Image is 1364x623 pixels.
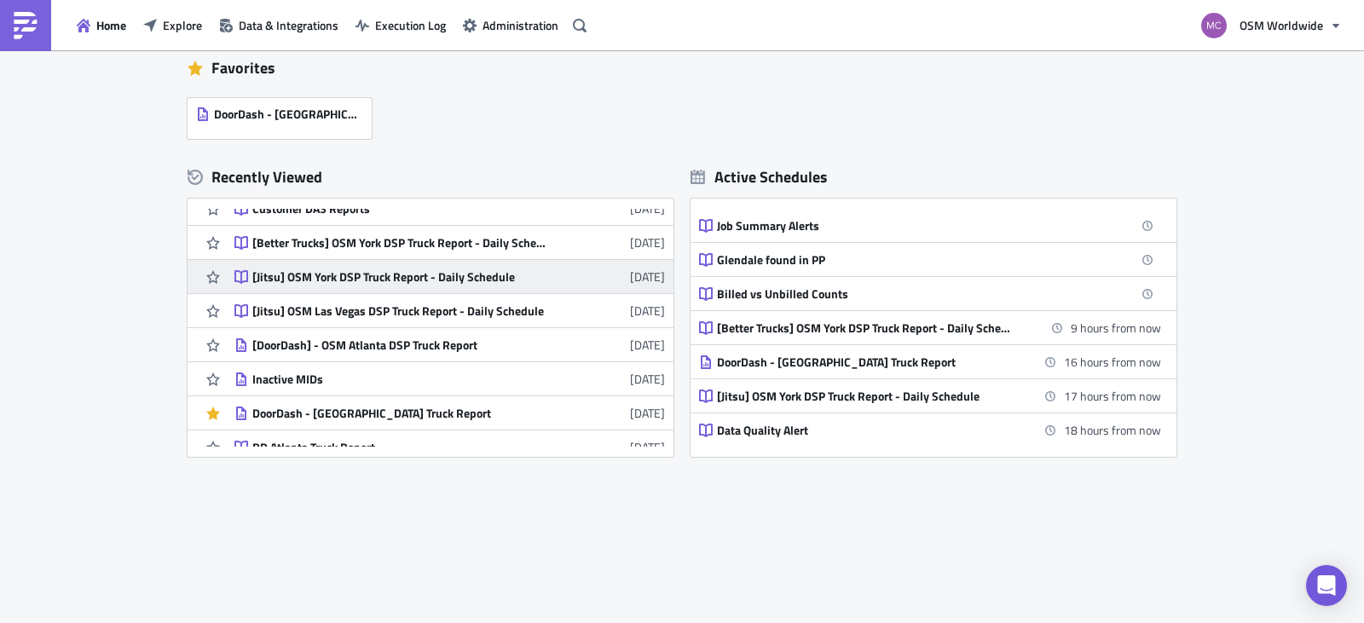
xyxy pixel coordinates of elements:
[234,396,665,430] a: DoorDash - [GEOGRAPHIC_DATA] Truck Report[DATE]
[1071,319,1161,337] time: 2025-10-08 22:05
[12,12,39,39] img: PushMetrics
[252,235,551,251] div: [Better Trucks] OSM York DSP Truck Report - Daily Schedule
[252,440,551,455] div: DD Atlanta Truck Report
[630,438,665,456] time: 2025-09-24T14:51:16Z
[483,16,558,34] span: Administration
[717,252,1015,268] div: Glendale found in PP
[1240,16,1323,34] span: OSM Worldwide
[699,311,1161,344] a: [Better Trucks] OSM York DSP Truck Report - Daily Schedule9 hours from now
[188,164,673,190] div: Recently Viewed
[234,294,665,327] a: [Jitsu] OSM Las Vegas DSP Truck Report - Daily Schedule[DATE]
[717,389,1015,404] div: [Jitsu] OSM York DSP Truck Report - Daily Schedule
[163,16,202,34] span: Explore
[1199,11,1228,40] img: Avatar
[699,243,1161,276] a: Glendale found in PP
[375,16,446,34] span: Execution Log
[717,218,1015,234] div: Job Summary Alerts
[699,345,1161,378] a: DoorDash - [GEOGRAPHIC_DATA] Truck Report16 hours from now
[214,107,362,122] span: DoorDash - [GEOGRAPHIC_DATA] Truck Report
[630,268,665,286] time: 2025-09-30T14:01:48Z
[630,404,665,422] time: 2025-09-24T14:51:33Z
[630,336,665,354] time: 2025-09-30T13:59:45Z
[211,12,347,38] button: Data & Integrations
[717,423,1015,438] div: Data Quality Alert
[252,406,551,421] div: DoorDash - [GEOGRAPHIC_DATA] Truck Report
[630,370,665,388] time: 2025-09-24T14:55:03Z
[699,277,1161,310] a: Billed vs Unbilled Counts
[1064,387,1161,405] time: 2025-10-09 07:00
[630,302,665,320] time: 2025-09-30T14:01:10Z
[135,12,211,38] button: Explore
[234,328,665,361] a: [DoorDash] - OSM Atlanta DSP Truck Report[DATE]
[188,55,1176,81] div: Favorites
[234,430,665,464] a: DD Atlanta Truck Report[DATE]
[699,413,1161,447] a: Data Quality Alert18 hours from now
[699,209,1161,242] a: Job Summary Alerts
[252,269,551,285] div: [Jitsu] OSM York DSP Truck Report - Daily Schedule
[252,372,551,387] div: Inactive MIDs
[239,16,338,34] span: Data & Integrations
[717,286,1015,302] div: Billed vs Unbilled Counts
[234,362,665,395] a: Inactive MIDs[DATE]
[96,16,126,34] span: Home
[717,355,1015,370] div: DoorDash - [GEOGRAPHIC_DATA] Truck Report
[68,12,135,38] button: Home
[252,201,551,216] div: Customer DAS Reports
[699,379,1161,412] a: [Jitsu] OSM York DSP Truck Report - Daily Schedule17 hours from now
[454,12,567,38] button: Administration
[1191,7,1351,44] button: OSM Worldwide
[252,303,551,319] div: [Jitsu] OSM Las Vegas DSP Truck Report - Daily Schedule
[234,192,665,225] a: Customer DAS Reports[DATE]
[691,167,828,187] div: Active Schedules
[1064,353,1161,371] time: 2025-10-09 06:00
[717,320,1015,336] div: [Better Trucks] OSM York DSP Truck Report - Daily Schedule
[234,226,665,259] a: [Better Trucks] OSM York DSP Truck Report - Daily Schedule[DATE]
[188,89,380,139] a: DoorDash - [GEOGRAPHIC_DATA] Truck Report
[630,234,665,251] time: 2025-09-30T14:22:03Z
[252,337,551,353] div: [DoorDash] - OSM Atlanta DSP Truck Report
[1064,421,1161,439] time: 2025-10-09 08:00
[347,12,454,38] button: Execution Log
[1306,565,1347,606] div: Open Intercom Messenger
[234,260,665,293] a: [Jitsu] OSM York DSP Truck Report - Daily Schedule[DATE]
